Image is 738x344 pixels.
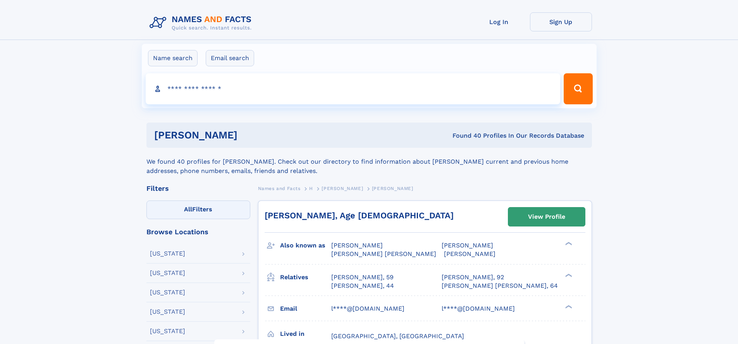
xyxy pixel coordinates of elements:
[331,282,394,290] a: [PERSON_NAME], 44
[150,328,185,334] div: [US_STATE]
[331,242,383,249] span: [PERSON_NAME]
[442,242,493,249] span: [PERSON_NAME]
[146,228,250,235] div: Browse Locations
[150,251,185,257] div: [US_STATE]
[563,241,573,246] div: ❯
[146,12,258,33] img: Logo Names and Facts
[530,12,592,31] a: Sign Up
[280,239,331,252] h3: Also known as
[468,12,530,31] a: Log In
[150,289,185,296] div: [US_STATE]
[508,207,585,226] a: View Profile
[331,273,394,282] a: [PERSON_NAME], 59
[150,270,185,276] div: [US_STATE]
[146,148,592,176] div: We found 40 profiles for [PERSON_NAME]. Check out our directory to find information about [PERSON...
[442,273,504,282] a: [PERSON_NAME], 92
[442,282,558,290] a: [PERSON_NAME] [PERSON_NAME], 64
[184,206,192,213] span: All
[563,304,573,309] div: ❯
[280,271,331,284] h3: Relatives
[258,183,301,193] a: Names and Facts
[154,130,345,140] h1: [PERSON_NAME]
[331,332,464,340] span: [GEOGRAPHIC_DATA], [GEOGRAPHIC_DATA]
[265,211,454,220] a: [PERSON_NAME], Age [DEMOGRAPHIC_DATA]
[372,186,413,191] span: [PERSON_NAME]
[322,186,363,191] span: [PERSON_NAME]
[331,250,436,258] span: [PERSON_NAME] [PERSON_NAME]
[280,302,331,315] h3: Email
[150,309,185,315] div: [US_STATE]
[345,131,584,140] div: Found 40 Profiles In Our Records Database
[146,185,250,192] div: Filters
[322,183,363,193] a: [PERSON_NAME]
[309,183,313,193] a: H
[309,186,313,191] span: H
[146,73,561,104] input: search input
[206,50,254,66] label: Email search
[146,201,250,219] label: Filters
[444,250,495,258] span: [PERSON_NAME]
[563,273,573,278] div: ❯
[280,327,331,341] h3: Lived in
[528,208,565,226] div: View Profile
[564,73,592,104] button: Search Button
[148,50,198,66] label: Name search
